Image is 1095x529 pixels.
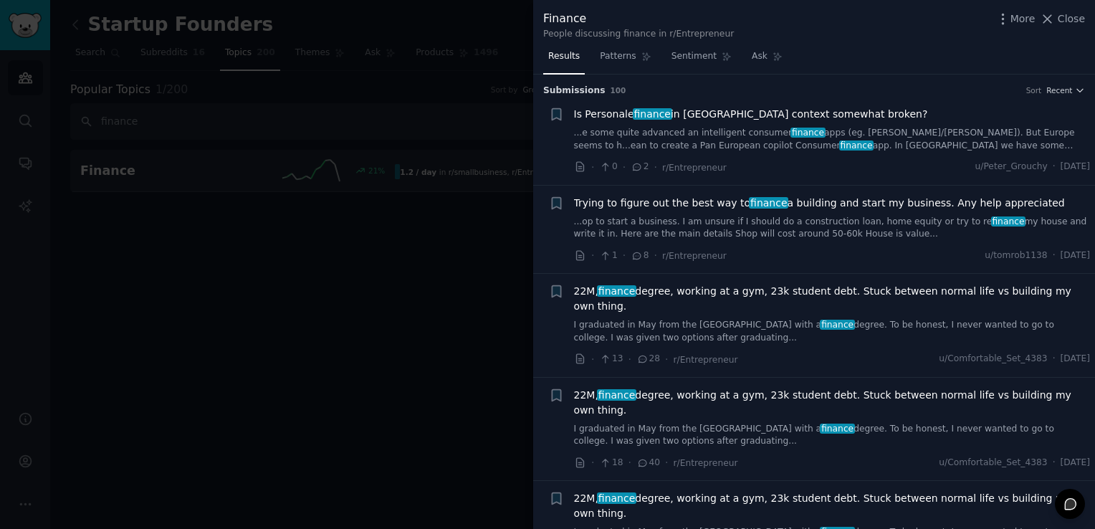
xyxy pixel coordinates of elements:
[975,161,1048,173] span: u/Peter_Grouchy
[597,389,636,401] span: finance
[595,45,656,75] a: Patterns
[654,160,657,175] span: ·
[574,216,1091,241] a: ...op to start a business. I am unsure if I should do a construction loan, home equity or try to ...
[790,128,826,138] span: finance
[628,455,631,470] span: ·
[599,249,617,262] span: 1
[1061,161,1090,173] span: [DATE]
[574,319,1091,344] a: I graduated in May from the [GEOGRAPHIC_DATA] with afinancedegree. To be honest, I never wanted t...
[574,127,1091,152] a: ...e some quite advanced an intelligent consumerfinanceapps (eg. [PERSON_NAME]/[PERSON_NAME]). Bu...
[631,249,649,262] span: 8
[1061,249,1090,262] span: [DATE]
[820,320,855,330] span: finance
[574,491,1091,521] span: 22M, degree, working at a gym, 23k student debt. Stuck between normal life vs building my own thing.
[636,353,660,366] span: 28
[574,107,928,122] span: Is Personale in [GEOGRAPHIC_DATA] context somewhat broken?
[665,455,668,470] span: ·
[599,161,617,173] span: 0
[1053,457,1056,470] span: ·
[623,248,626,263] span: ·
[574,388,1091,418] a: 22M,financedegree, working at a gym, 23k student debt. Stuck between normal life vs building my o...
[597,285,636,297] span: finance
[636,457,660,470] span: 40
[1053,161,1056,173] span: ·
[674,458,738,468] span: r/Entrepreneur
[599,457,623,470] span: 18
[1040,11,1085,27] button: Close
[1053,249,1056,262] span: ·
[1061,457,1090,470] span: [DATE]
[991,216,1026,227] span: finance
[631,161,649,173] span: 2
[574,107,928,122] a: Is Personalefinancein [GEOGRAPHIC_DATA] context somewhat broken?
[1061,353,1090,366] span: [DATE]
[665,352,668,367] span: ·
[985,249,1047,262] span: u/tomrob1138
[574,196,1065,211] a: Trying to figure out the best way tofinancea building and start my business. Any help appreciated
[995,11,1036,27] button: More
[674,355,738,365] span: r/Entrepreneur
[628,352,631,367] span: ·
[939,457,1047,470] span: u/Comfortable_Set_4383
[574,196,1065,211] span: Trying to figure out the best way to a building and start my business. Any help appreciated
[749,197,788,209] span: finance
[543,85,606,97] span: Submission s
[662,163,727,173] span: r/Entrepreneur
[1026,85,1042,95] div: Sort
[1010,11,1036,27] span: More
[1046,85,1085,95] button: Recent
[543,45,585,75] a: Results
[666,45,737,75] a: Sentiment
[654,248,657,263] span: ·
[574,284,1091,314] a: 22M,financedegree, working at a gym, 23k student debt. Stuck between normal life vs building my o...
[1058,11,1085,27] span: Close
[574,388,1091,418] span: 22M, degree, working at a gym, 23k student debt. Stuck between normal life vs building my own thing.
[633,108,672,120] span: finance
[543,10,734,28] div: Finance
[543,28,734,41] div: People discussing finance in r/Entrepreneur
[747,45,788,75] a: Ask
[623,160,626,175] span: ·
[548,50,580,63] span: Results
[1053,353,1056,366] span: ·
[939,353,1047,366] span: u/Comfortable_Set_4383
[752,50,768,63] span: Ask
[1046,85,1072,95] span: Recent
[591,248,594,263] span: ·
[574,491,1091,521] a: 22M,financedegree, working at a gym, 23k student debt. Stuck between normal life vs building my o...
[839,140,874,151] span: finance
[591,160,594,175] span: ·
[671,50,717,63] span: Sentiment
[574,423,1091,448] a: I graduated in May from the [GEOGRAPHIC_DATA] with afinancedegree. To be honest, I never wanted t...
[591,352,594,367] span: ·
[600,50,636,63] span: Patterns
[820,424,855,434] span: finance
[662,251,727,261] span: r/Entrepreneur
[611,86,626,95] span: 100
[599,353,623,366] span: 13
[574,284,1091,314] span: 22M, degree, working at a gym, 23k student debt. Stuck between normal life vs building my own thing.
[591,455,594,470] span: ·
[597,492,636,504] span: finance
